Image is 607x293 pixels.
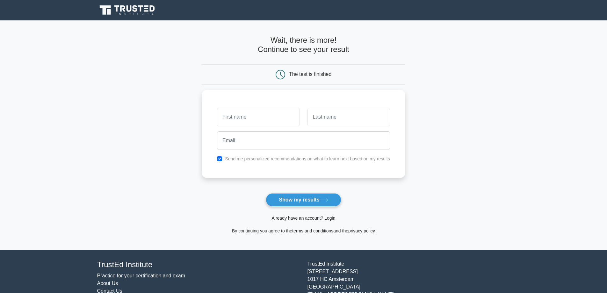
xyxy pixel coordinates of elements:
a: Already have an account? Login [271,216,335,221]
a: terms and conditions [292,228,333,233]
div: The test is finished [289,71,331,77]
input: Email [217,131,390,150]
h4: TrustEd Institute [97,260,300,269]
a: About Us [97,281,118,286]
button: Show my results [266,193,341,207]
div: By continuing you agree to the and the [198,227,409,235]
a: privacy policy [348,228,375,233]
input: Last name [307,108,390,126]
label: Send me personalized recommendations on what to learn next based on my results [225,156,390,161]
input: First name [217,108,300,126]
h4: Wait, there is more! Continue to see your result [202,36,405,54]
a: Practice for your certification and exam [97,273,185,278]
